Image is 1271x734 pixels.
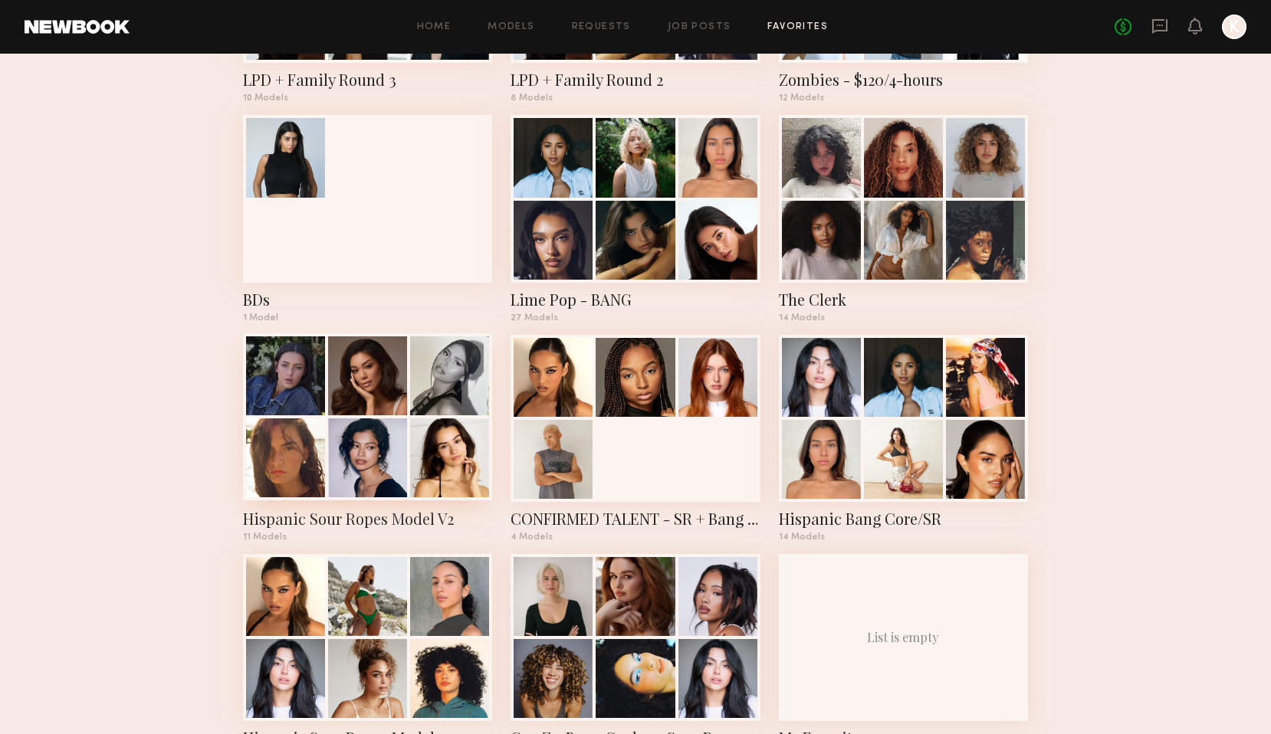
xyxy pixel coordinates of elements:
[779,335,1028,542] a: Hispanic Bang Core/SR14 Models
[779,508,1028,529] div: Hispanic Bang Core/SR
[511,93,760,103] div: 8 Models
[243,115,492,322] a: BDs1 Model
[243,93,492,103] div: 10 Models
[779,532,1028,542] div: 14 Models
[779,289,1028,310] div: The Clerk
[779,93,1028,103] div: 12 Models
[417,22,452,32] a: Home
[511,532,760,542] div: 4 Models
[572,22,631,32] a: Requests
[511,115,760,322] a: Lime Pop - BANG27 Models
[767,22,828,32] a: Favorites
[511,69,760,90] div: LPD + Family Round 2
[511,289,760,310] div: Lime Pop - BANG
[779,69,1028,90] div: Zombies - $120/4-hours
[511,313,760,323] div: 27 Models
[243,532,492,542] div: 11 Models
[779,115,1028,322] a: The Clerk14 Models
[243,335,492,542] a: Hispanic Sour Ropes Model V211 Models
[1222,15,1246,39] a: K
[779,313,1028,323] div: 14 Models
[867,629,939,645] div: List is empty
[243,289,492,310] div: BDs
[511,335,760,542] a: CONFIRMED TALENT - SR + Bang Family Shoot4 Models
[488,22,534,32] a: Models
[243,313,492,323] div: 1 Model
[511,508,760,529] div: CONFIRMED TALENT - SR + Bang Family Shoot
[243,69,492,90] div: LPD + Family Round 3
[243,508,492,529] div: Hispanic Sour Ropes Model V2
[668,22,731,32] a: Job Posts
